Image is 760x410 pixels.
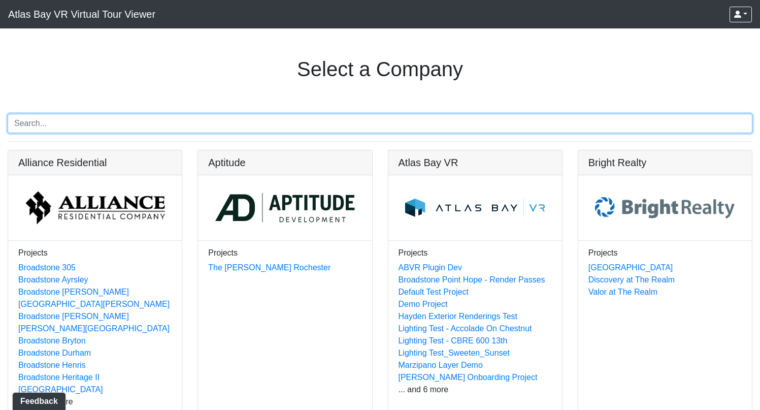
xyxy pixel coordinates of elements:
h1: Select a Company [297,57,463,81]
a: Lighting Test_Sweeten_Sunset [399,349,510,357]
a: Broadstone 305 [18,263,76,272]
a: [GEOGRAPHIC_DATA] [588,263,673,272]
a: Valor at The Realm [588,288,657,296]
a: Lighting Test - Accolade On Chestnut [399,324,532,333]
a: ABVR Plugin Dev [399,263,462,272]
a: [PERSON_NAME] Onboarding Project [399,373,538,382]
a: Broadstone Ayrsley [18,275,88,284]
a: Broadstone Point Hope - Render Passes [399,275,545,284]
a: Broadstone Durham [18,349,91,357]
a: Broadstone Heritage II [18,373,100,382]
input: Search [8,114,752,133]
a: Hayden Exterior Renderings Test [399,312,518,321]
a: Demo Project [399,300,448,308]
a: Marzipano Layer Demo [399,361,483,369]
a: [PERSON_NAME][GEOGRAPHIC_DATA] [18,324,170,333]
a: Broadstone [PERSON_NAME] [18,312,129,321]
a: Discovery at The Realm [588,275,675,284]
a: Broadstone Henris [18,361,86,369]
a: [GEOGRAPHIC_DATA] [18,385,103,394]
a: The [PERSON_NAME] Rochester [208,263,331,272]
a: Broadstone [PERSON_NAME][GEOGRAPHIC_DATA][PERSON_NAME] [18,288,170,308]
span: Atlas Bay VR Virtual Tour Viewer [8,4,155,24]
a: Lighting Test - CBRE 600 13th [399,336,508,345]
iframe: Ybug feedback widget [8,390,71,410]
a: Broadstone Bryton [18,336,86,345]
a: Default Test Project [399,288,469,296]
